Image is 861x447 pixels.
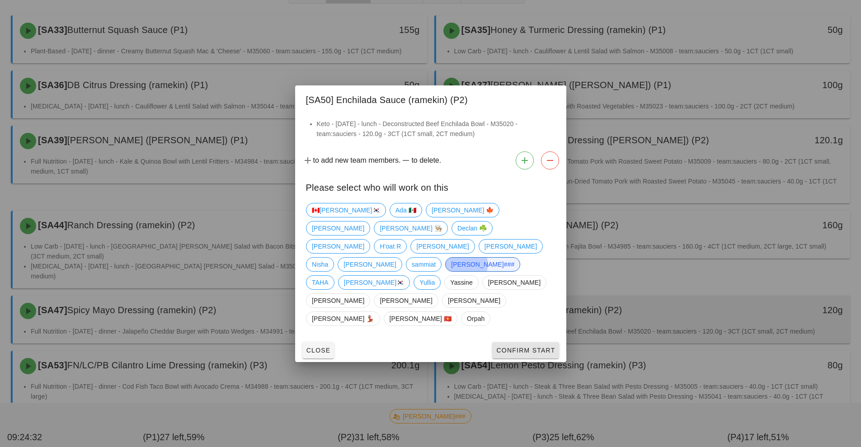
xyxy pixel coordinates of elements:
span: [PERSON_NAME] 👨🏼‍🍳 [380,221,442,235]
span: Yullia [419,276,435,289]
span: [PERSON_NAME] [343,258,396,271]
span: Close [306,347,331,354]
span: [PERSON_NAME] 💃🏽 [312,312,374,325]
span: [PERSON_NAME] [416,240,469,253]
div: to add new team members. to delete. [295,148,566,173]
span: [PERSON_NAME] [312,221,364,235]
button: Close [302,342,334,358]
span: [PERSON_NAME] [484,240,536,253]
span: Yassine [450,276,472,289]
span: Orpah [467,312,485,325]
span: [PERSON_NAME] [488,276,540,289]
span: Ada 🇲🇽 [395,203,416,217]
span: H'oat R [380,240,401,253]
span: [PERSON_NAME] [380,294,432,307]
span: 🇨🇦[PERSON_NAME]🇰🇷 [312,203,380,217]
span: TAHA [312,276,329,289]
div: Task started: [SA46] Avocado Crema ([PERSON_NAME]) (P2) - [PERSON_NAME]### [296,4,562,25]
span: [PERSON_NAME]🇰🇷 [343,276,404,289]
span: [PERSON_NAME]### [451,258,514,271]
span: [PERSON_NAME] [447,294,500,307]
span: sammiat [411,258,436,271]
span: [PERSON_NAME] [312,294,364,307]
span: Nisha [312,258,328,271]
span: Confirm Start [496,347,555,354]
div: [SA50] Enchilada Sauce (ramekin) (P2) [295,85,566,112]
li: Keto - [DATE] - lunch - Deconstructed Beef Enchilada Bowl - M35020 - team:sauciers - 120.0g - 3CT... [317,119,555,139]
span: [PERSON_NAME] 🇻🇳 [389,312,452,325]
span: [PERSON_NAME] 🍁 [431,203,494,217]
span: [PERSON_NAME] [312,240,364,253]
div: Please select who will work on this [295,173,566,199]
span: Declan ☘️ [457,221,486,235]
button: Confirm Start [492,342,559,358]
